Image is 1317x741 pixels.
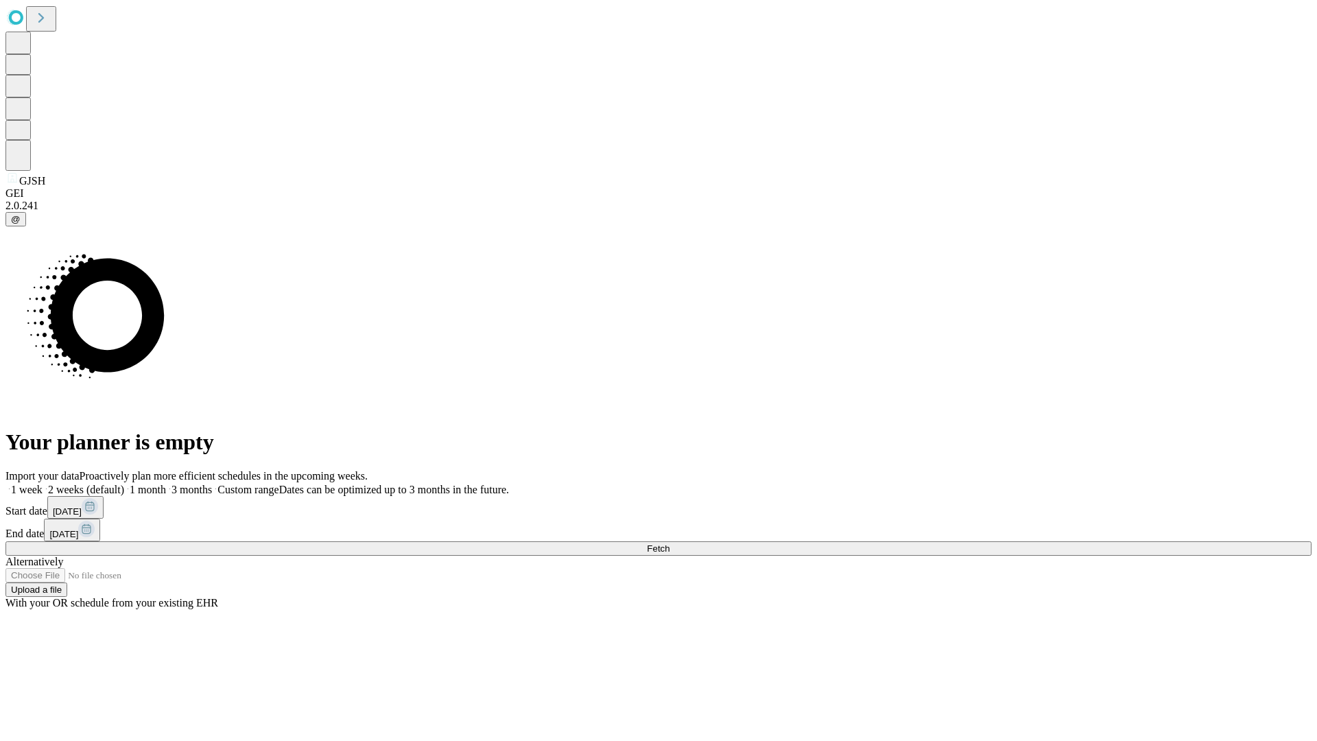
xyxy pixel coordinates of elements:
span: Custom range [217,484,278,495]
span: [DATE] [53,506,82,517]
span: Import your data [5,470,80,482]
span: Alternatively [5,556,63,567]
span: GJSH [19,175,45,187]
span: @ [11,214,21,224]
span: With your OR schedule from your existing EHR [5,597,218,609]
button: [DATE] [44,519,100,541]
div: 2.0.241 [5,200,1312,212]
span: 1 month [130,484,166,495]
span: Fetch [647,543,669,554]
div: End date [5,519,1312,541]
span: 1 week [11,484,43,495]
span: 3 months [171,484,212,495]
span: Dates can be optimized up to 3 months in the future. [279,484,509,495]
span: Proactively plan more efficient schedules in the upcoming weeks. [80,470,368,482]
button: Fetch [5,541,1312,556]
span: 2 weeks (default) [48,484,124,495]
h1: Your planner is empty [5,430,1312,455]
div: Start date [5,496,1312,519]
button: [DATE] [47,496,104,519]
div: GEI [5,187,1312,200]
span: [DATE] [49,529,78,539]
button: Upload a file [5,583,67,597]
button: @ [5,212,26,226]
